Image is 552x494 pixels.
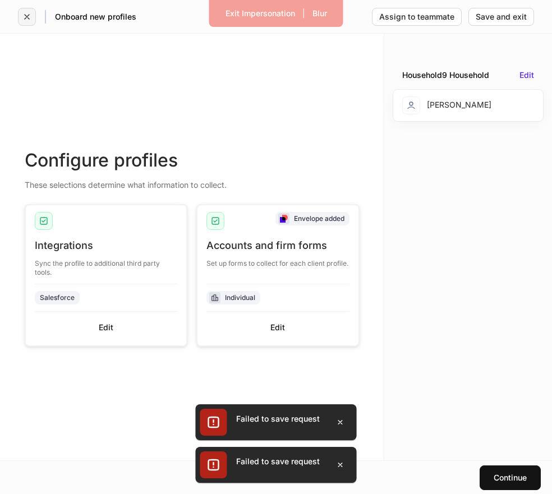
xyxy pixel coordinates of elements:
button: Blur [305,4,334,22]
button: Exit Impersonation [218,4,302,22]
button: Edit [35,318,178,336]
h5: Onboard new profiles [55,11,136,22]
div: Sync the profile to additional third party tools. [35,252,178,277]
div: Edit [99,324,113,331]
div: Integrations [35,239,178,252]
div: [PERSON_NAME] [402,96,491,114]
div: Failed to save request [236,456,320,467]
div: Set up forms to collect for each client profile. [206,252,349,268]
div: Accounts and firm forms [206,239,349,252]
div: Blur [312,10,327,17]
button: Continue [480,465,541,490]
div: Envelope added [294,213,344,224]
div: Assign to teammate [379,13,454,21]
button: Edit [206,318,349,336]
button: Edit [519,71,534,79]
div: Exit Impersonation [226,10,295,17]
button: Assign to teammate [372,8,462,26]
div: Salesforce [40,292,75,303]
div: Configure profiles [25,148,360,173]
div: These selections determine what information to collect. [25,173,360,191]
div: Individual [225,292,255,303]
div: Continue [494,474,527,482]
div: Failed to save request [236,413,320,424]
div: Save and exit [476,13,527,21]
div: Edit [270,324,285,331]
div: Household9 Household [402,70,489,81]
button: Save and exit [468,8,534,26]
